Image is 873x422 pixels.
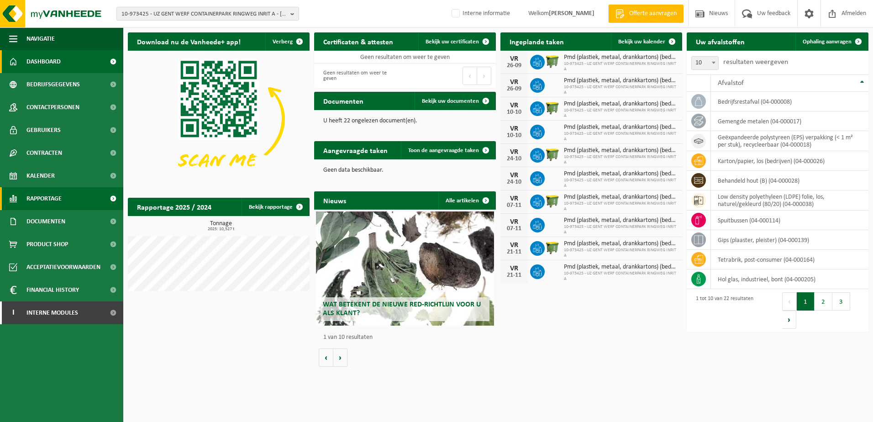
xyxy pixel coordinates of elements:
[408,148,479,153] span: Toon de aangevraagde taken
[450,7,510,21] label: Interne informatie
[505,249,523,255] div: 21-11
[26,119,61,142] span: Gebruikers
[564,240,678,248] span: Pmd (plastiek, metaal, drankkartons) (bedrijven)
[711,131,868,151] td: geëxpandeerde polystyreen (EPS) verpakking (< 1 m² per stuk), recycleerbaar (04-000018)
[564,108,678,119] span: 10-973425 - UZ GENT WERF CONTAINERPARK RINGWEG INRIT A
[323,301,481,317] span: Wat betekent de nieuwe RED-richtlijn voor u als klant?
[121,7,287,21] span: 10-973425 - UZ GENT WERF CONTAINERPARK RINGWEG INRIT A - [GEOGRAPHIC_DATA]
[545,147,560,162] img: WB-1100-HPE-GN-50
[422,98,479,104] span: Bekijk uw documenten
[505,172,523,179] div: VR
[128,32,250,50] h2: Download nu de Vanheede+ app!
[505,132,523,139] div: 10-10
[618,39,665,45] span: Bekijk uw kalender
[505,218,523,226] div: VR
[26,233,68,256] span: Product Shop
[505,102,523,109] div: VR
[564,178,678,189] span: 10-973425 - UZ GENT WERF CONTAINERPARK RINGWEG INRIT A
[26,96,79,119] span: Contactpersonen
[415,92,495,110] a: Bekijk uw documenten
[273,39,293,45] span: Verberg
[26,27,55,50] span: Navigatie
[711,92,868,111] td: bedrijfsrestafval (04-000008)
[128,198,221,216] h2: Rapportage 2025 / 2024
[505,265,523,272] div: VR
[803,39,852,45] span: Ophaling aanvragen
[323,167,487,174] p: Geen data beschikbaar.
[782,292,797,311] button: Previous
[438,191,495,210] a: Alle artikelen
[319,66,400,86] div: Geen resultaten om weer te geven
[608,5,684,23] a: Offerte aanvragen
[505,109,523,116] div: 10-10
[314,32,402,50] h2: Certificaten & attesten
[333,348,347,367] button: Volgende
[564,54,678,61] span: Pmd (plastiek, metaal, drankkartons) (bedrijven)
[401,141,495,159] a: Toon de aangevraagde taken
[564,201,678,212] span: 10-973425 - UZ GENT WERF CONTAINERPARK RINGWEG INRIT A
[505,86,523,92] div: 26-09
[564,124,678,131] span: Pmd (plastiek, metaal, drankkartons) (bedrijven)
[505,202,523,209] div: 07-11
[711,269,868,289] td: hol glas, industrieel, bont (04-000205)
[545,193,560,209] img: WB-1100-HPE-GN-50
[711,250,868,269] td: tetrabrik, post-consumer (04-000164)
[711,230,868,250] td: gips (plaaster, pleister) (04-000139)
[505,226,523,232] div: 07-11
[505,125,523,132] div: VR
[314,92,373,110] h2: Documenten
[564,100,678,108] span: Pmd (plastiek, metaal, drankkartons) (bedrijven)
[314,191,355,209] h2: Nieuws
[26,73,80,96] span: Bedrijfsgegevens
[323,118,487,124] p: U heeft 22 ongelezen document(en).
[564,271,678,282] span: 10-973425 - UZ GENT WERF CONTAINERPARK RINGWEG INRIT A
[26,210,65,233] span: Documenten
[564,77,678,84] span: Pmd (plastiek, metaal, drankkartons) (bedrijven)
[611,32,681,51] a: Bekijk uw kalender
[564,131,678,142] span: 10-973425 - UZ GENT WERF CONTAINERPARK RINGWEG INRIT A
[463,67,477,85] button: Previous
[418,32,495,51] a: Bekijk uw certificaten
[564,248,678,258] span: 10-973425 - UZ GENT WERF CONTAINERPARK RINGWEG INRIT A
[795,32,868,51] a: Ophaling aanvragen
[711,171,868,190] td: behandeld hout (B) (04-000028)
[723,58,788,66] label: resultaten weergeven
[242,198,309,216] a: Bekijk rapportage
[545,240,560,255] img: WB-1100-HPE-GN-50
[26,50,61,73] span: Dashboard
[564,224,678,235] span: 10-973425 - UZ GENT WERF CONTAINERPARK RINGWEG INRIT A
[132,227,310,232] span: 2025: 10,527 t
[316,211,494,326] a: Wat betekent de nieuwe RED-richtlijn voor u als klant?
[505,63,523,69] div: 26-09
[718,79,744,87] span: Afvalstof
[26,279,79,301] span: Financial History
[564,61,678,72] span: 10-973425 - UZ GENT WERF CONTAINERPARK RINGWEG INRIT A
[505,272,523,279] div: 21-11
[128,51,310,187] img: Download de VHEPlus App
[132,221,310,232] h3: Tonnage
[711,211,868,230] td: spuitbussen (04-000114)
[505,179,523,185] div: 24-10
[687,32,754,50] h2: Uw afvalstoffen
[711,111,868,131] td: gemengde metalen (04-000017)
[564,217,678,224] span: Pmd (plastiek, metaal, drankkartons) (bedrijven)
[26,301,78,324] span: Interne modules
[692,57,718,69] span: 10
[505,156,523,162] div: 24-10
[691,56,719,70] span: 10
[319,348,333,367] button: Vorige
[116,7,299,21] button: 10-973425 - UZ GENT WERF CONTAINERPARK RINGWEG INRIT A - [GEOGRAPHIC_DATA]
[477,67,491,85] button: Next
[314,141,397,159] h2: Aangevraagde taken
[691,291,753,330] div: 1 tot 10 van 22 resultaten
[564,194,678,201] span: Pmd (plastiek, metaal, drankkartons) (bedrijven)
[26,142,62,164] span: Contracten
[711,151,868,171] td: karton/papier, los (bedrijven) (04-000026)
[500,32,573,50] h2: Ingeplande taken
[505,79,523,86] div: VR
[426,39,479,45] span: Bekijk uw certificaten
[9,301,17,324] span: I
[564,84,678,95] span: 10-973425 - UZ GENT WERF CONTAINERPARK RINGWEG INRIT A
[564,154,678,165] span: 10-973425 - UZ GENT WERF CONTAINERPARK RINGWEG INRIT A
[564,264,678,271] span: Pmd (plastiek, metaal, drankkartons) (bedrijven)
